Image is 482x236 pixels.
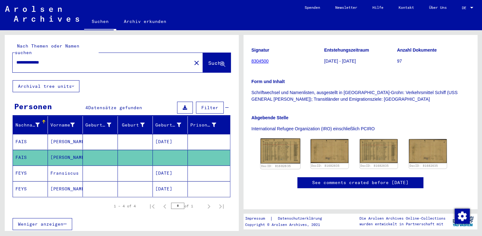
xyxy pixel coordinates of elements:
span: Datensätze gefunden [88,105,142,110]
mat-cell: [PERSON_NAME] [48,181,83,197]
b: Signatur [251,48,269,53]
mat-header-cell: Geburtsname [83,116,118,134]
div: Personen [14,101,52,112]
button: Weniger anzeigen [13,218,72,230]
span: DE [462,6,469,10]
mat-cell: FAIS [13,134,48,149]
mat-cell: FEYS [13,166,48,181]
button: Archival tree units [13,80,79,92]
img: 001.jpg [261,138,300,164]
span: Filter [201,105,218,110]
div: Geburtsname [85,122,111,128]
a: 8304500 [251,59,269,64]
a: Impressum [245,215,270,222]
button: Clear [190,56,203,69]
mat-icon: close [193,59,200,67]
mat-cell: [PERSON_NAME] [48,150,83,165]
p: Die Arolsen Archives Online-Collections [359,216,445,221]
img: 001.jpg [360,139,398,163]
div: Nachname [15,120,48,130]
button: Suche [203,53,231,72]
p: Copyright © Arolsen Archives, 2021 [245,222,330,228]
img: Arolsen_neg.svg [5,6,79,22]
a: DocID: 81682635 [311,164,340,167]
img: yv_logo.png [451,213,475,229]
b: Form und Inhalt [251,79,285,84]
a: Datenschutzerklärung [273,215,330,222]
mat-cell: [PERSON_NAME] [48,134,83,149]
div: Nachname [15,122,40,128]
button: First page [146,200,158,212]
div: Geburtsdatum [155,120,189,130]
mat-label: Nach Themen oder Namen suchen [15,43,79,55]
mat-header-cell: Vorname [48,116,83,134]
mat-header-cell: Geburt‏ [118,116,153,134]
div: 1 – 4 of 4 [114,203,136,209]
p: Schriftwechsel und Namenlisten, ausgestellt in [GEOGRAPHIC_DATA]-Grohn: Verkehrsmittel Schiff (US... [251,89,469,103]
span: Suche [208,60,224,66]
div: Geburt‏ [120,122,145,128]
img: 002.jpg [409,139,447,163]
p: 97 [397,58,469,65]
a: Suchen [84,14,116,30]
b: Entstehungszeitraum [324,48,369,53]
mat-cell: FAIS [13,150,48,165]
mat-header-cell: Prisoner # [188,116,230,134]
div: Geburtsname [85,120,119,130]
mat-cell: [DATE] [153,166,188,181]
img: Zustimmung ändern [455,209,470,224]
span: Weniger anzeigen [18,221,63,227]
button: Previous page [158,200,171,212]
div: | [245,215,330,222]
p: wurden entwickelt in Partnerschaft mit [359,221,445,227]
a: DocID: 81682635 [360,164,389,167]
button: Last page [215,200,228,212]
div: of 1 [171,203,203,209]
mat-cell: [DATE] [153,181,188,197]
div: Vorname [50,122,75,128]
p: International Refugee Organization (IRO) einschließlich PCIRO [251,126,469,132]
div: Geburtsdatum [155,122,181,128]
div: Vorname [50,120,83,130]
mat-header-cell: Nachname [13,116,48,134]
div: Geburt‏ [120,120,152,130]
img: 002.jpg [311,139,348,163]
a: See comments created before [DATE] [312,179,409,186]
a: DocID: 81682635 [261,164,291,168]
b: Abgebende Stelle [251,115,288,120]
div: Prisoner # [190,120,224,130]
mat-cell: [DATE] [153,134,188,149]
b: Anzahl Dokumente [397,48,437,53]
a: DocID: 81682635 [410,164,438,167]
button: Next page [203,200,215,212]
mat-cell: Fransiscus [48,166,83,181]
a: Archiv erkunden [116,14,174,29]
mat-header-cell: Geburtsdatum [153,116,188,134]
div: Prisoner # [190,122,216,128]
p: [DATE] - [DATE] [324,58,397,65]
button: Filter [196,102,224,114]
mat-cell: FEYS [13,181,48,197]
span: 4 [85,105,88,110]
